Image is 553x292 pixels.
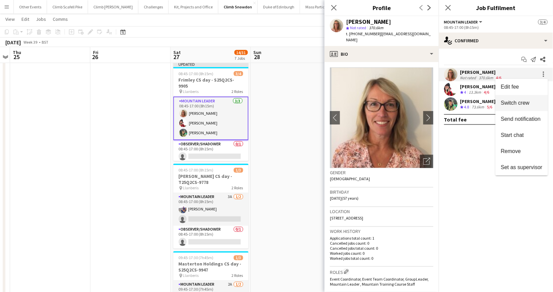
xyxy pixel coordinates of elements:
span: Remove [501,148,521,154]
span: Send notification [501,116,541,122]
button: Set as supervisor [496,159,548,176]
button: Edit fee [496,79,548,95]
button: Start chat [496,127,548,143]
span: Edit fee [501,84,519,90]
button: Switch crew [496,95,548,111]
span: Switch crew [501,100,529,106]
span: Set as supervisor [501,164,543,170]
span: Start chat [501,132,524,138]
button: Send notification [496,111,548,127]
button: Remove [496,143,548,159]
